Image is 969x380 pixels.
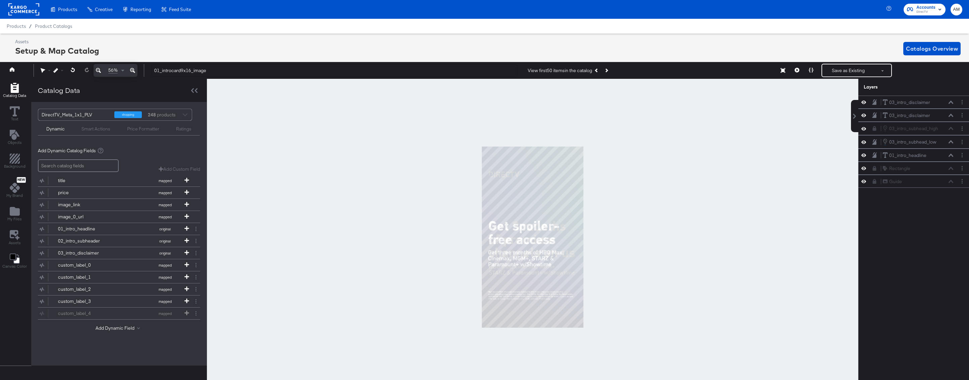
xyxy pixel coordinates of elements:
div: 01_intro_headline [889,152,926,159]
div: Ratings [176,126,191,132]
button: Add Files [3,205,26,224]
div: Smart Actions [81,126,110,132]
div: custom_label_4mapped [38,308,200,319]
button: 03_intro_disclaimer [882,99,930,106]
span: mapped [147,178,183,183]
button: image_linkmapped [38,199,192,211]
span: My Files [7,216,22,222]
div: DirectTV_Meta_1x1_PLV [42,109,109,120]
button: Add Text [4,128,26,148]
span: Catalog Data [3,93,26,98]
button: custom_label_2mapped [38,283,192,295]
button: Catalogs Overview [903,42,961,55]
span: mapped [147,263,183,268]
strong: 248 [147,109,157,120]
button: custom_label_0mapped [38,259,192,271]
button: Add Custom Field [159,166,200,172]
span: Creative [95,7,113,12]
button: Text [6,105,24,124]
span: Canvas Color [2,264,27,269]
div: titlemapped [38,175,200,186]
button: Layer Options [959,99,966,106]
div: image_0_url [58,214,107,220]
span: Feed Suite [169,7,191,12]
button: Layer Options [959,152,966,159]
span: Catalogs Overview [906,44,958,53]
div: custom_label_1 [58,274,107,280]
span: original [147,227,183,231]
div: custom_label_0 [58,262,107,268]
button: 01_intro_headlineoriginal [38,223,192,235]
button: NewMy Brand [2,175,27,200]
button: custom_label_3mapped [38,295,192,307]
span: Add Dynamic Catalog Fields [38,148,96,154]
span: original [147,251,183,256]
input: Search catalog fields [38,159,119,172]
span: New [17,178,26,182]
span: mapped [147,287,183,292]
div: 03_intro_disclaimer [889,99,930,106]
span: Background [4,164,25,169]
span: AM [953,6,960,13]
button: Save as Existing [822,64,874,76]
span: Text [11,116,18,122]
div: pricemapped [38,187,200,199]
div: custom_label_0mapped [38,259,200,271]
div: image_link [58,202,107,208]
div: 01_intro_headlineoriginal [38,223,200,235]
div: Catalog Data [38,86,80,95]
div: custom_label_2 [58,286,107,292]
button: 01_intro_headline [882,152,927,159]
div: 02_intro_subheaderoriginal [38,235,200,247]
div: View first 50 items in the catalog [528,67,592,74]
button: AccountsDirecTV [904,4,946,15]
span: original [147,239,183,243]
div: Assets [15,39,99,45]
button: image_0_urlmapped [38,211,192,223]
div: Price Formatter [127,126,159,132]
button: 02_intro_subheaderoriginal [38,235,192,247]
div: image_0_urlmapped [38,211,200,223]
div: custom_label_3mapped [38,295,200,307]
div: 01_intro_headline [58,226,107,232]
span: Products [58,7,77,12]
button: Assets [5,228,25,248]
span: mapped [147,275,183,280]
span: Products [7,23,26,29]
button: Layer Options [959,112,966,119]
div: 03_intro_disclaimer [58,250,107,256]
button: Next Product [602,64,611,76]
span: My Brand [6,193,23,198]
span: / [26,23,35,29]
span: Assets [9,240,21,246]
div: 03_intro_subhead_low [889,139,936,145]
button: AM [951,4,962,15]
span: Accounts [916,4,935,11]
button: Layer Options [959,165,966,172]
span: mapped [147,215,183,219]
div: custom_label_2mapped [38,283,200,295]
button: 03_intro_disclaimer [882,112,930,119]
button: Previous Product [592,64,602,76]
button: titlemapped [38,175,192,186]
span: Objects [8,140,22,145]
span: DirecTV [916,9,935,15]
div: Setup & Map Catalog [15,45,99,56]
button: Add Dynamic Field [96,325,142,331]
button: 03_intro_disclaimeroriginal [38,247,192,259]
div: image_linkmapped [38,199,200,211]
div: shopping [114,111,142,118]
div: title [58,177,107,184]
div: 03_intro_disclaimeroriginal [38,247,200,259]
span: mapped [147,191,183,195]
a: Product Catalogs [35,23,72,29]
div: Layers [864,84,932,90]
div: price [58,189,107,196]
button: Layer Options [959,178,966,185]
div: 02_intro_subheader [58,238,107,244]
button: pricemapped [38,187,192,199]
div: products [147,109,167,120]
span: Reporting [130,7,151,12]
